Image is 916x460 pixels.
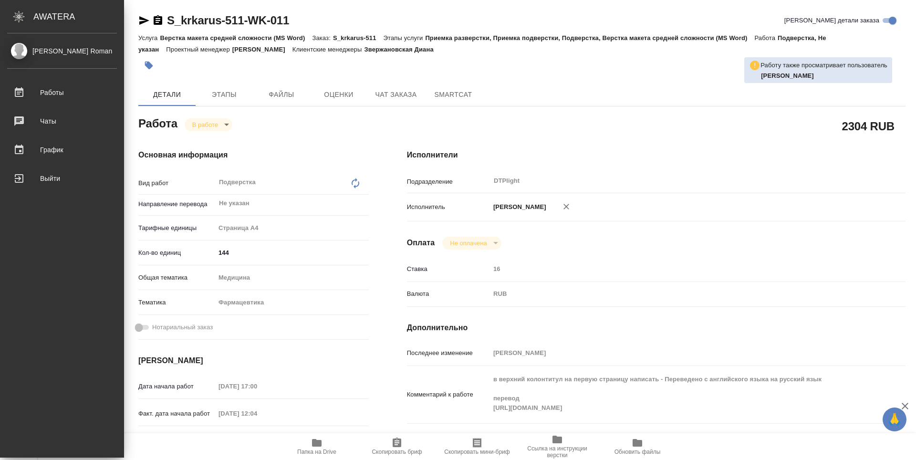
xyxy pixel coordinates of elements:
[407,348,490,358] p: Последнее изменение
[437,433,517,460] button: Скопировать мини-бриф
[430,89,476,101] span: SmartCat
[138,15,150,26] button: Скопировать ссылку для ЯМессенджера
[138,382,215,391] p: Дата начала работ
[614,449,661,455] span: Обновить файлы
[384,34,426,42] p: Этапы услуги
[215,270,369,286] div: Медицина
[292,46,364,53] p: Клиентские менеджеры
[152,15,164,26] button: Скопировать ссылку
[7,85,117,100] div: Работы
[215,431,299,445] input: Пустое поле
[232,46,292,53] p: [PERSON_NAME]
[761,71,887,81] p: Оксютович Ирина
[883,408,906,431] button: 🙏
[490,371,864,416] textarea: в верхний колонтитул на первую страницу написать - Переведено с английского языка на русский язык...
[152,323,213,332] span: Нотариальный заказ
[7,114,117,128] div: Чаты
[597,433,677,460] button: Обновить файлы
[144,89,190,101] span: Детали
[2,167,122,190] a: Выйти
[333,34,384,42] p: S_krkarus-511
[166,46,232,53] p: Проектный менеджер
[407,322,906,334] h4: Дополнительно
[160,34,312,42] p: Верстка макета средней сложности (MS Word)
[7,171,117,186] div: Выйти
[138,149,369,161] h4: Основная информация
[138,298,215,307] p: Тематика
[490,262,864,276] input: Пустое поле
[2,81,122,105] a: Работы
[138,178,215,188] p: Вид работ
[425,34,754,42] p: Приемка разверстки, Приемка подверстки, Подверстка, Верстка макета средней сложности (MS Word)
[138,409,215,418] p: Факт. дата начала работ
[215,294,369,311] div: Фармацевтика
[357,433,437,460] button: Скопировать бриф
[201,89,247,101] span: Этапы
[444,449,510,455] span: Скопировать мини-бриф
[556,196,577,217] button: Удалить исполнителя
[138,55,159,76] button: Добавить тэг
[407,390,490,399] p: Комментарий к работе
[215,407,299,420] input: Пустое поле
[138,114,177,131] h2: Работа
[490,429,864,445] textarea: /Clients/ООО «КРКА-РУС»/Orders/S_krkarus-511/DTP/S_krkarus-511-WK-011
[372,449,422,455] span: Скопировать бриф
[407,289,490,299] p: Валюта
[7,46,117,56] div: [PERSON_NAME] Roman
[523,445,592,459] span: Ссылка на инструкции верстки
[842,118,895,134] h2: 2304 RUB
[761,72,814,79] b: [PERSON_NAME]
[490,346,864,360] input: Пустое поле
[2,109,122,133] a: Чаты
[185,118,232,131] div: В работе
[407,149,906,161] h4: Исполнители
[2,138,122,162] a: График
[316,89,362,101] span: Оценки
[7,143,117,157] div: График
[886,409,903,429] span: 🙏
[297,449,336,455] span: Папка на Drive
[167,14,289,27] a: S_krkarus-511-WK-011
[407,237,435,249] h4: Оплата
[138,248,215,258] p: Кол-во единиц
[215,220,369,236] div: Страница А4
[138,273,215,282] p: Общая тематика
[754,34,778,42] p: Работа
[490,202,546,212] p: [PERSON_NAME]
[407,202,490,212] p: Исполнитель
[760,61,887,70] p: Работу также просматривает пользователь
[259,89,304,101] span: Файлы
[138,34,160,42] p: Услуга
[189,121,221,129] button: В работе
[138,223,215,233] p: Тарифные единицы
[447,239,489,247] button: Не оплачена
[277,433,357,460] button: Папка на Drive
[784,16,879,25] span: [PERSON_NAME] детали заказа
[138,355,369,366] h4: [PERSON_NAME]
[215,379,299,393] input: Пустое поле
[364,46,440,53] p: Звержановская Диана
[373,89,419,101] span: Чат заказа
[407,264,490,274] p: Ставка
[442,237,501,250] div: В работе
[407,177,490,187] p: Подразделение
[138,199,215,209] p: Направление перевода
[490,286,864,302] div: RUB
[312,34,333,42] p: Заказ:
[215,246,369,260] input: ✎ Введи что-нибудь
[517,433,597,460] button: Ссылка на инструкции верстки
[33,7,124,26] div: AWATERA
